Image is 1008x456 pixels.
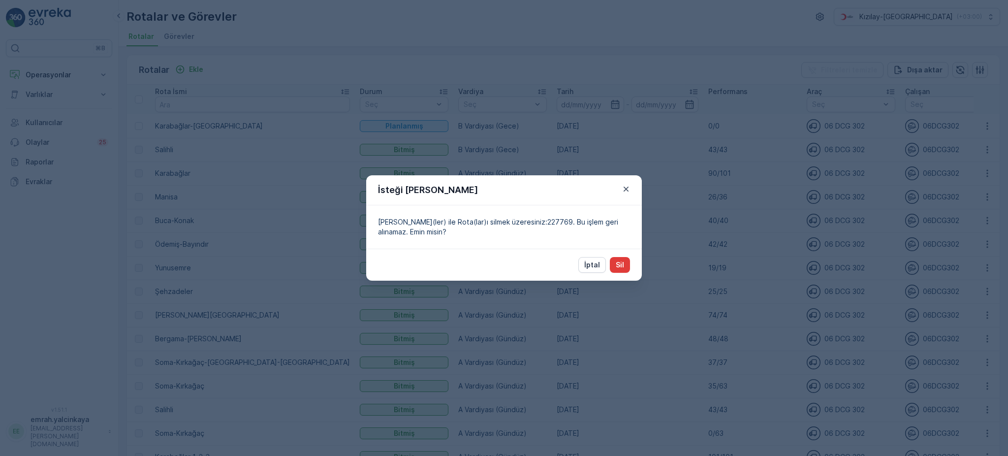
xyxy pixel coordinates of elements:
p: İsteği [PERSON_NAME] [378,183,478,197]
p: [PERSON_NAME](ler) ile Rota(lar)ı silmek üzeresiniz:227769. Bu işlem geri alınamaz. Emin misin? [378,217,630,237]
p: Sil [616,260,624,270]
button: Sil [610,257,630,273]
button: İptal [578,257,606,273]
p: İptal [584,260,600,270]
